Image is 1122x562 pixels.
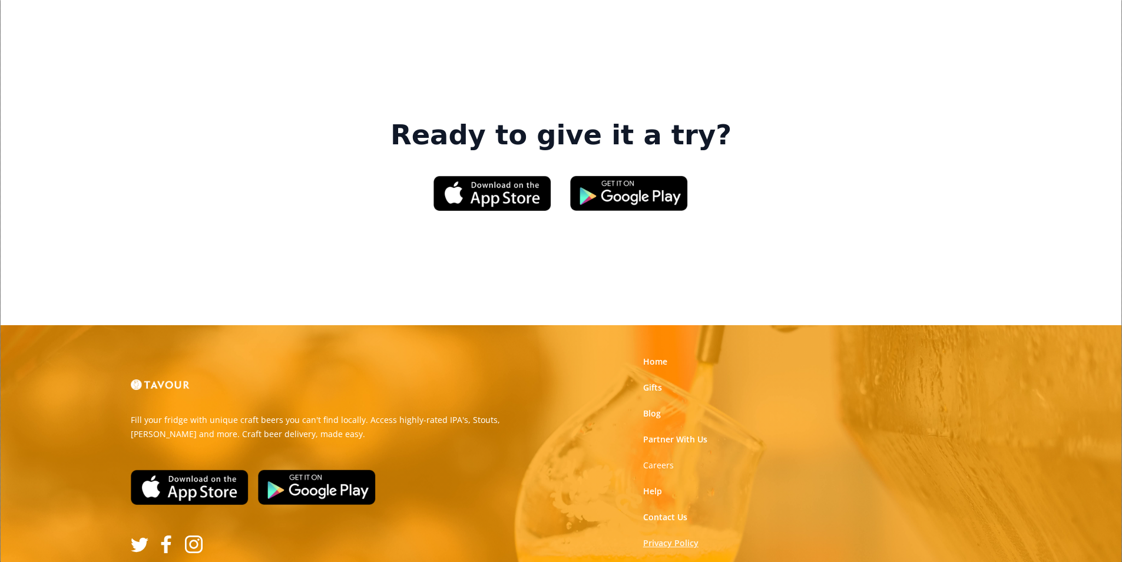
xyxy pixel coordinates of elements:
[643,459,674,471] strong: Careers
[643,356,667,368] a: Home
[643,408,661,419] a: Blog
[643,511,687,523] a: Contact Us
[643,537,699,549] a: Privacy Policy
[390,119,732,152] strong: Ready to give it a try?
[131,413,552,441] p: Fill your fridge with unique craft beers you can't find locally. Access highly-rated IPA's, Stout...
[643,459,674,471] a: Careers
[643,382,662,394] a: Gifts
[643,434,707,445] a: Partner With Us
[643,485,662,497] a: Help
